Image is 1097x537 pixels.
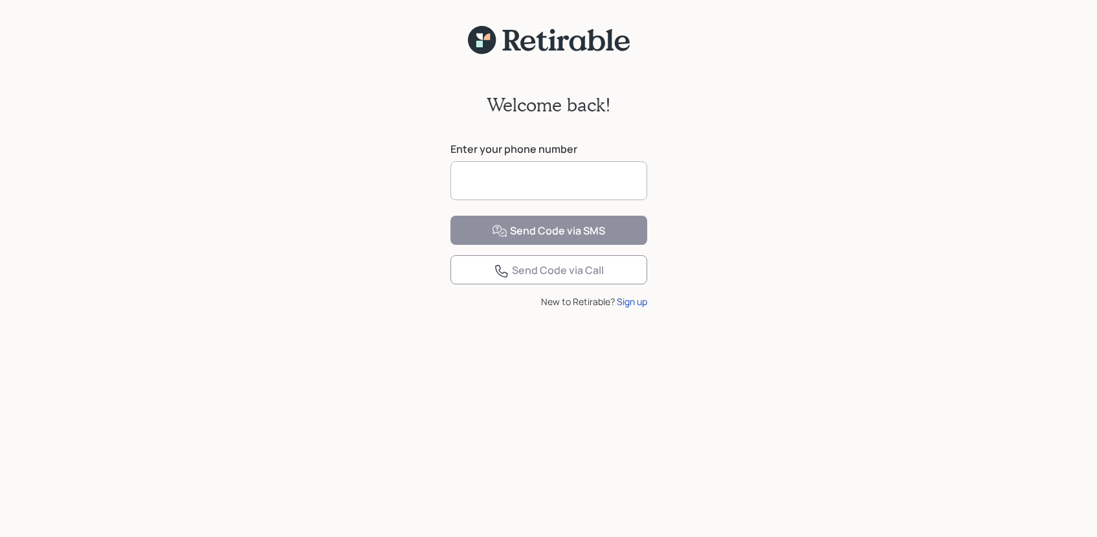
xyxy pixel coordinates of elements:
label: Enter your phone number [450,142,647,156]
h2: Welcome back! [487,94,611,116]
div: Sign up [617,295,647,308]
button: Send Code via SMS [450,216,647,245]
div: New to Retirable? [450,295,647,308]
div: Send Code via Call [494,263,604,279]
button: Send Code via Call [450,255,647,284]
div: Send Code via SMS [492,223,605,239]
